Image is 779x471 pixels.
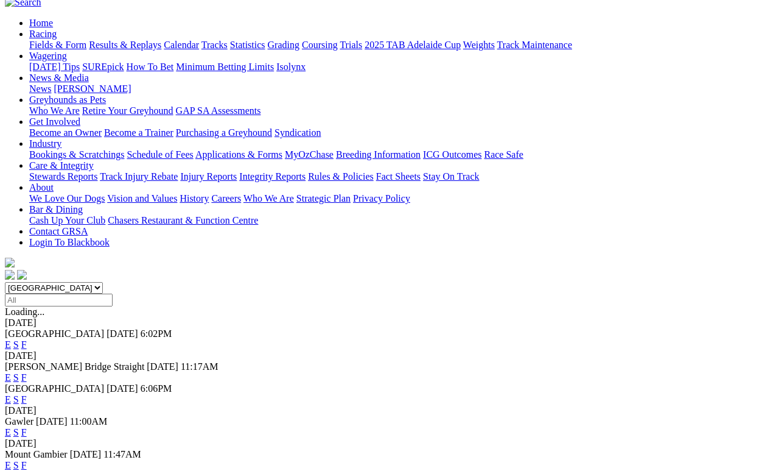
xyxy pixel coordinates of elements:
a: ICG Outcomes [423,149,481,160]
span: 6:06PM [141,383,172,394]
a: Chasers Restaurant & Function Centre [108,215,258,225]
span: Loading... [5,306,44,317]
a: Applications & Forms [195,149,282,160]
span: Gawler [5,416,33,427]
a: Statistics [230,40,265,50]
a: Wagering [29,51,67,61]
img: facebook.svg [5,270,15,280]
a: GAP SA Assessments [176,105,261,116]
a: F [21,394,27,405]
a: We Love Our Dogs [29,193,105,204]
div: [DATE] [5,438,774,449]
a: Careers [211,193,241,204]
a: News & Media [29,73,89,83]
span: [DATE] [147,361,178,372]
a: 2025 TAB Adelaide Cup [365,40,461,50]
a: [PERSON_NAME] [54,83,131,94]
a: Industry [29,138,61,149]
div: [DATE] [5,350,774,361]
a: Vision and Values [107,193,177,204]
a: Fact Sheets [376,171,421,182]
span: [DATE] [36,416,68,427]
a: Privacy Policy [353,193,410,204]
a: S [13,394,19,405]
a: Bar & Dining [29,204,83,214]
a: Calendar [164,40,199,50]
div: Bar & Dining [29,215,774,226]
a: Contact GRSA [29,226,88,236]
a: Stewards Reports [29,171,97,182]
div: News & Media [29,83,774,94]
a: E [5,460,11,470]
a: E [5,339,11,350]
a: S [13,372,19,383]
a: Who We Are [243,193,294,204]
a: Weights [463,40,495,50]
a: Greyhounds as Pets [29,94,106,105]
a: E [5,394,11,405]
span: 6:02PM [141,328,172,339]
div: About [29,193,774,204]
span: [DATE] [107,383,138,394]
a: How To Bet [127,62,174,72]
a: Stay On Track [423,171,479,182]
div: Greyhounds as Pets [29,105,774,116]
a: Breeding Information [336,149,421,160]
a: Care & Integrity [29,160,94,171]
a: History [180,193,209,204]
a: Track Maintenance [497,40,572,50]
a: F [21,372,27,383]
a: SUREpick [82,62,124,72]
a: About [29,182,54,193]
div: Care & Integrity [29,171,774,182]
a: F [21,460,27,470]
a: Track Injury Rebate [100,171,178,182]
a: Coursing [302,40,338,50]
a: Minimum Betting Limits [176,62,274,72]
a: S [13,460,19,470]
a: MyOzChase [285,149,334,160]
span: 11:17AM [181,361,218,372]
span: 11:00AM [70,416,108,427]
a: Syndication [274,127,321,138]
a: S [13,427,19,437]
span: [GEOGRAPHIC_DATA] [5,383,104,394]
a: Results & Replays [89,40,161,50]
a: Trials [340,40,362,50]
span: Mount Gambier [5,449,68,459]
input: Select date [5,294,113,306]
a: [DATE] Tips [29,62,80,72]
span: 11:47AM [103,449,141,459]
div: [DATE] [5,317,774,328]
a: Login To Blackbook [29,237,110,247]
a: Purchasing a Greyhound [176,127,272,138]
span: [PERSON_NAME] Bridge Straight [5,361,144,372]
a: Grading [268,40,299,50]
a: Bookings & Scratchings [29,149,124,160]
img: twitter.svg [17,270,27,280]
a: Cash Up Your Club [29,215,105,225]
div: [DATE] [5,405,774,416]
a: Home [29,18,53,28]
span: [DATE] [70,449,102,459]
div: Industry [29,149,774,160]
a: E [5,427,11,437]
a: Schedule of Fees [127,149,193,160]
a: Tracks [201,40,228,50]
a: Become an Owner [29,127,102,138]
a: Race Safe [484,149,523,160]
div: Wagering [29,62,774,73]
a: Racing [29,29,57,39]
span: [GEOGRAPHIC_DATA] [5,328,104,339]
a: F [21,339,27,350]
span: [DATE] [107,328,138,339]
a: Integrity Reports [239,171,306,182]
a: E [5,372,11,383]
a: Rules & Policies [308,171,374,182]
a: Injury Reports [180,171,237,182]
img: logo-grsa-white.png [5,258,15,267]
a: Isolynx [276,62,306,72]
a: Retire Your Greyhound [82,105,173,116]
a: Fields & Form [29,40,86,50]
div: Get Involved [29,127,774,138]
